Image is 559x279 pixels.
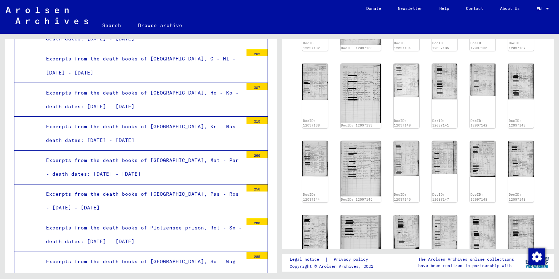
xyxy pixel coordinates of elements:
[470,215,495,251] img: 001.jpg
[290,256,376,263] div: |
[246,83,268,90] div: 307
[341,197,373,201] a: DocID: 12097145
[341,64,381,123] img: 001.jpg
[94,17,130,34] a: Search
[471,41,487,50] a: DocID: 12097136
[432,41,449,50] a: DocID: 12097135
[470,141,495,176] img: 001.jpg
[394,119,411,128] a: DocID: 12097140
[394,41,411,50] a: DocID: 12097134
[246,252,268,259] div: 289
[471,193,487,201] a: DocID: 12097148
[432,64,458,99] img: 001.jpg
[303,41,320,50] a: DocID: 12097132
[328,256,376,263] a: Privacy policy
[418,256,514,262] p: The Arolsen Archives online collections
[246,49,268,56] div: 262
[41,154,243,181] div: Excerpts from the death books of [GEOGRAPHIC_DATA], Mat - Par - death dates: [DATE] - [DATE]
[471,119,487,128] a: DocID: 12097142
[394,141,419,176] img: 001.jpg
[302,64,328,100] img: 001.jpg
[432,141,458,174] img: 001.jpg
[418,262,514,269] p: have been realized in partnership with
[303,119,320,128] a: DocID: 12097138
[130,17,191,34] a: Browse archive
[432,193,449,201] a: DocID: 12097147
[341,123,373,127] a: DocID: 12097139
[537,6,541,11] mat-select-trigger: EN
[509,119,526,128] a: DocID: 12097143
[41,120,243,147] div: Excerpts from the death books of [GEOGRAPHIC_DATA], Kr - Mas - death dates: [DATE] - [DATE]
[470,64,495,96] img: 001.jpg
[6,7,88,24] img: Arolsen_neg.svg
[341,46,373,50] a: DocID: 12097133
[394,215,419,249] img: 001.jpg
[246,117,268,124] div: 310
[41,52,243,79] div: Excerpts from the death books of [GEOGRAPHIC_DATA], G - Hl - [DATE] - [DATE]
[41,221,243,248] div: Excerpts from the death books of Plötzensee prison, Rot - Sn - death dates: [DATE] - [DATE]
[290,256,325,263] a: Legal notice
[394,64,419,97] img: 001.jpg
[246,184,268,192] div: 256
[341,215,381,269] img: 001.jpg
[41,86,243,113] div: Excerpts from the death books of [GEOGRAPHIC_DATA], Ho - Ko - death dates: [DATE] - [DATE]
[303,193,320,201] a: DocID: 12097144
[246,151,268,158] div: 266
[528,248,545,265] img: Zustimmung ändern
[509,41,526,50] a: DocID: 12097137
[509,193,526,201] a: DocID: 12097149
[302,141,328,176] img: 001.jpg
[508,215,534,251] img: 001.jpg
[341,141,381,196] img: 001.jpg
[246,218,268,225] div: 280
[432,215,458,250] img: 001.jpg
[394,193,411,201] a: DocID: 12097146
[290,263,376,270] p: Copyright © Arolsen Archives, 2021
[432,119,449,128] a: DocID: 12097141
[41,187,243,215] div: Excerpts from the death books of [GEOGRAPHIC_DATA], Pas - Ros - [DATE] - [DATE]
[302,215,328,251] img: 001.jpg
[508,141,534,177] img: 001.jpg
[524,254,550,271] img: yv_logo.png
[508,64,534,99] img: 001.jpg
